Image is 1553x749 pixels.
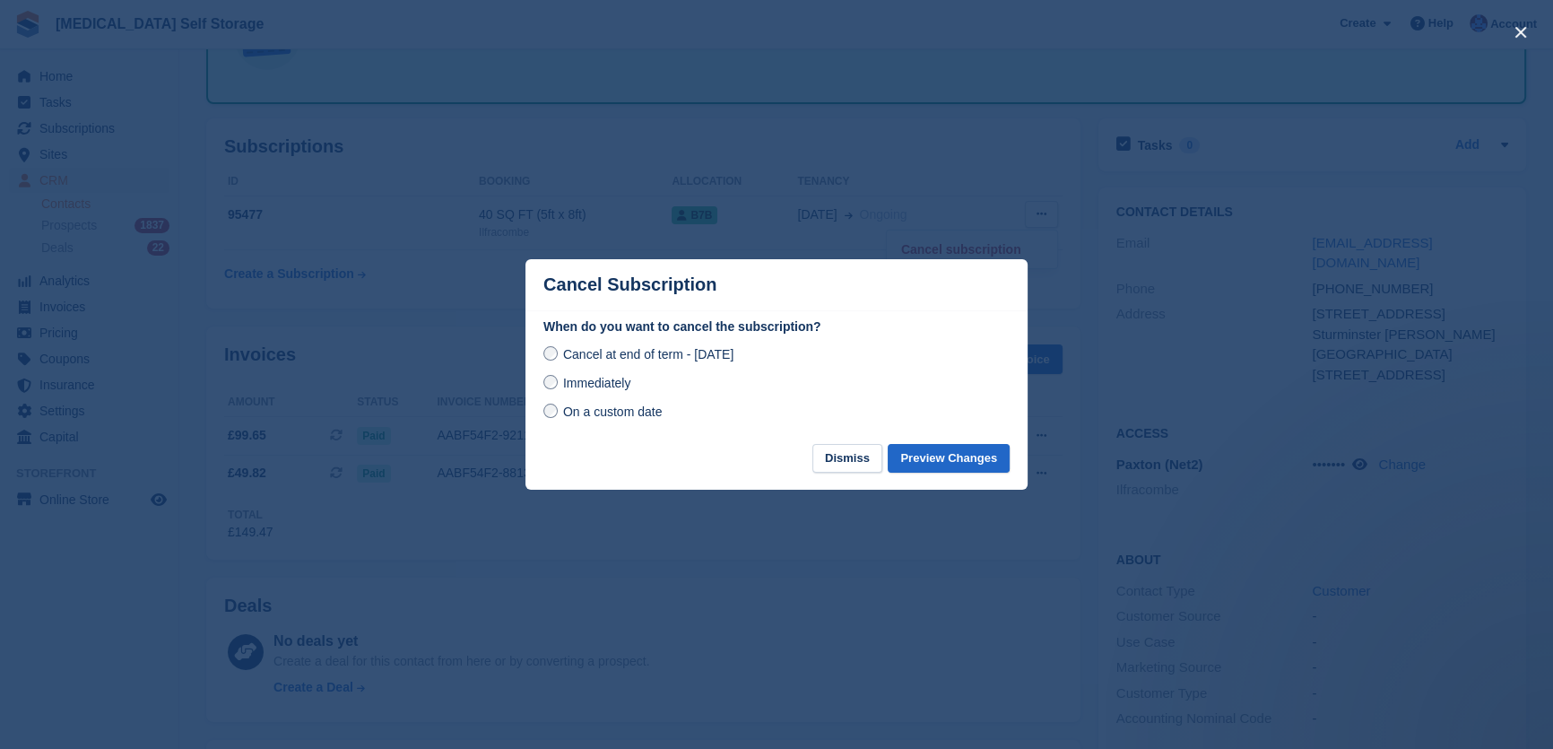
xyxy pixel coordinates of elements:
[812,444,882,474] button: Dismiss
[543,346,558,361] input: Cancel at end of term - [DATE]
[543,318,1010,336] label: When do you want to cancel the subscription?
[543,375,558,389] input: Immediately
[563,347,733,361] span: Cancel at end of term - [DATE]
[563,376,630,390] span: Immediately
[1506,18,1535,47] button: close
[543,404,558,418] input: On a custom date
[543,274,716,295] p: Cancel Subscription
[888,444,1010,474] button: Preview Changes
[563,405,663,419] span: On a custom date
